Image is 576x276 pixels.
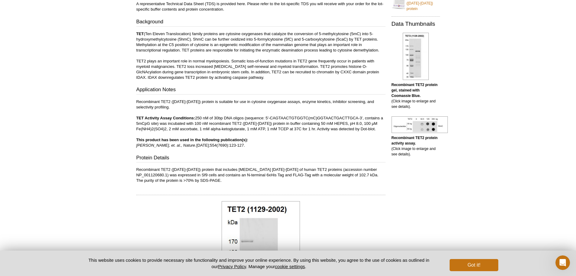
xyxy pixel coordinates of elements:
p: Recombinant TET2 ([DATE]-[DATE]) protein is suitable for use in cytosine oxygenase assays, enzyme... [136,99,386,148]
h3: Protein Details [136,154,386,163]
strong: TET Activity Assay Conditions: [136,116,195,120]
img: Recombinant TET2 protein activity assay [392,116,448,133]
b: Recombinant TET2 protein activity assay. [392,136,438,145]
p: A representative Technical Data Sheet (TDS) is provided here. Please refer to the lot-specific TD... [136,1,386,12]
p: (Ten Eleven Translocation) family proteins are cytosine oxygenases that catalyze the conversion o... [136,31,386,80]
img: Recombinant TET2 protein gel. [403,33,429,80]
a: Privacy Policy [218,264,246,269]
h3: Application Notes [136,86,386,95]
p: (Click image to enlarge and see details). [392,82,440,109]
strong: TET [136,32,144,36]
button: Got it! [450,259,498,271]
p: Recombinant TET2 ([DATE]-[DATE]) protein that includes [MEDICAL_DATA] [DATE]-[DATE] of human TET2... [136,167,386,183]
button: cookie settings [275,264,305,269]
h2: Data Thumbnails [392,21,440,27]
iframe: Intercom live chat [555,255,570,270]
i: [PERSON_NAME], et. al., Nature. [136,143,197,148]
p: (Click image to enlarge and see details). [392,135,440,157]
h3: Background [136,18,386,27]
b: This product has been used in the following publication(s): [136,138,248,142]
p: This website uses cookies to provide necessary site functionality and improve your online experie... [78,257,440,270]
b: Recombinant TET2 protein gel, stained with Coomassie Blue. [392,83,438,98]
